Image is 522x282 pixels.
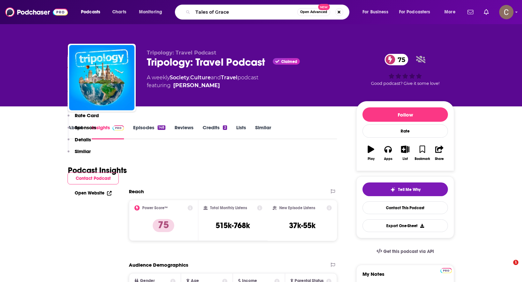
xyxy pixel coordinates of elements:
[68,136,91,149] button: Details
[385,54,408,65] a: 75
[384,157,392,161] div: Apps
[210,206,247,210] h2: Total Monthly Listens
[383,249,434,254] span: Get this podcast via API
[440,268,452,273] img: Podchaser Pro
[356,50,454,90] div: 75Good podcast? Give it some love!
[108,7,130,17] a: Charts
[75,136,91,143] p: Details
[390,187,395,192] img: tell me why sparkle
[68,124,96,136] button: Sponsors
[68,172,119,184] button: Contact Podcast
[300,10,327,14] span: Open Advanced
[203,124,227,139] a: Credits2
[371,81,439,86] span: Good podcast? Give it some love!
[147,82,258,89] span: featuring
[362,107,448,122] button: Follow
[368,157,375,161] div: Play
[112,8,126,17] span: Charts
[499,5,514,19] img: User Profile
[193,7,297,17] input: Search podcasts, credits, & more...
[147,50,216,56] span: Tripology: Travel Podcast
[395,7,440,17] button: open menu
[189,74,190,81] span: ,
[362,124,448,138] div: Rate
[134,7,171,17] button: open menu
[440,267,452,273] a: Pro website
[318,4,330,10] span: New
[398,187,421,192] span: Tell Me Why
[255,124,271,139] a: Similar
[362,201,448,214] a: Contact This Podcast
[403,157,408,161] div: List
[513,260,518,265] span: 1
[499,5,514,19] span: Logged in as clay.bolton
[129,262,188,268] h2: Audience Demographics
[431,141,448,165] button: Share
[362,182,448,196] button: tell me why sparkleTell Me Why
[435,157,444,161] div: Share
[175,124,193,139] a: Reviews
[173,82,220,89] a: [PERSON_NAME]
[399,8,430,17] span: For Podcasters
[279,206,315,210] h2: New Episode Listens
[68,148,91,160] button: Similar
[181,5,356,20] div: Search podcasts, credits, & more...
[397,141,414,165] button: List
[223,125,227,130] div: 2
[158,125,165,130] div: 148
[142,206,168,210] h2: Power Score™
[190,74,211,81] a: Culture
[414,141,431,165] button: Bookmark
[69,45,134,110] img: Tripology: Travel Podcast
[139,8,162,17] span: Monitoring
[465,7,476,18] a: Show notifications dropdown
[444,8,455,17] span: More
[81,8,100,17] span: Podcasts
[362,8,388,17] span: For Business
[216,221,250,230] h3: 515k-768k
[289,221,315,230] h3: 37k-55k
[440,7,464,17] button: open menu
[76,7,109,17] button: open menu
[147,74,258,89] div: A weekly podcast
[499,5,514,19] button: Show profile menu
[129,188,144,195] h2: Reach
[153,219,174,232] p: 75
[500,260,515,275] iframe: Intercom live chat
[5,6,68,18] img: Podchaser - Follow, Share and Rate Podcasts
[358,7,396,17] button: open menu
[415,157,430,161] div: Bookmark
[221,74,238,81] a: Travel
[133,124,165,139] a: Episodes148
[391,54,408,65] span: 75
[371,243,439,259] a: Get this podcast via API
[362,141,379,165] button: Play
[379,141,396,165] button: Apps
[75,190,112,196] a: Open Website
[211,74,221,81] span: and
[236,124,246,139] a: Lists
[481,7,491,18] a: Show notifications dropdown
[297,8,330,16] button: Open AdvancedNew
[362,219,448,232] button: Export One-Sheet
[170,74,189,81] a: Society
[281,60,297,63] span: Claimed
[75,124,96,131] p: Sponsors
[75,148,91,154] p: Similar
